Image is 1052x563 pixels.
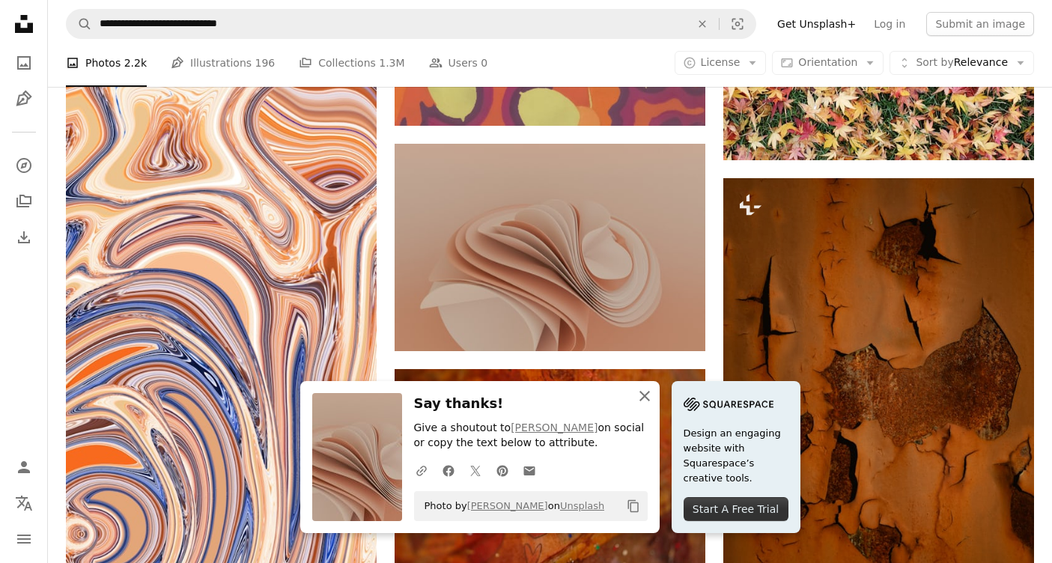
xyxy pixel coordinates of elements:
[672,381,800,533] a: Design an engaging website with Squarespace’s creative tools.Start A Free Trial
[435,455,462,485] a: Share on Facebook
[255,55,276,71] span: 196
[417,494,605,518] span: Photo by on
[379,55,404,71] span: 1.3M
[489,455,516,485] a: Share on Pinterest
[916,56,953,68] span: Sort by
[798,56,857,68] span: Orientation
[684,497,788,521] div: Start A Free Trial
[560,500,604,511] a: Unsplash
[772,51,884,75] button: Orientation
[395,240,705,254] a: a close up of a paper sculpture on a pink background
[9,452,39,482] a: Log in / Sign up
[414,421,648,451] p: Give a shoutout to on social or copy the text below to attribute.
[926,12,1034,36] button: Submit an image
[429,39,488,87] a: Users 0
[467,500,548,511] a: [PERSON_NAME]
[481,55,487,71] span: 0
[9,186,39,216] a: Collections
[890,51,1034,75] button: Sort byRelevance
[171,39,275,87] a: Illustrations 196
[720,10,755,38] button: Visual search
[9,48,39,78] a: Photos
[675,51,767,75] button: License
[865,12,914,36] a: Log in
[414,393,648,415] h3: Say thanks!
[299,39,404,87] a: Collections 1.3M
[621,493,646,519] button: Copy to clipboard
[701,56,741,68] span: License
[916,55,1008,70] span: Relevance
[395,144,705,350] img: a close up of a paper sculpture on a pink background
[768,12,865,36] a: Get Unsplash+
[9,222,39,252] a: Download History
[9,9,39,42] a: Home — Unsplash
[516,455,543,485] a: Share over email
[66,9,756,39] form: Find visuals sitewide
[9,524,39,554] button: Menu
[684,426,788,486] span: Design an engaging website with Squarespace’s creative tools.
[9,84,39,114] a: Illustrations
[66,329,377,342] a: Abstract flowing pattern with swirls and colors.
[9,488,39,518] button: Language
[9,150,39,180] a: Explore
[67,10,92,38] button: Search Unsplash
[511,422,598,433] a: [PERSON_NAME]
[684,393,773,416] img: file-1705255347840-230a6ab5bca9image
[462,455,489,485] a: Share on Twitter
[723,404,1034,418] a: a rusted metal surface with cracks in it
[686,10,719,38] button: Clear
